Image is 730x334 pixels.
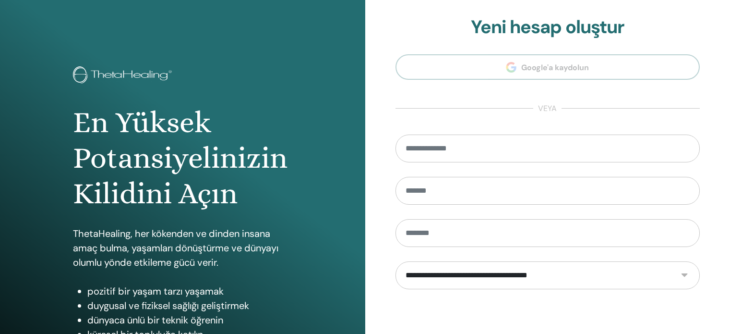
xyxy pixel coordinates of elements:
h2: Yeni hesap oluştur [395,16,700,38]
li: dünyaca ünlü bir teknik öğrenin [87,313,292,327]
p: ThetaHealing, her kökenden ve dinden insana amaç bulma, yaşamları dönüştürme ve dünyayı olumlu yö... [73,226,292,270]
h1: En Yüksek Potansiyelinizin Kilidini Açın [73,105,292,212]
span: veya [533,103,562,114]
li: duygusal ve fiziksel sağlığı geliştirmek [87,298,292,313]
li: pozitif bir yaşam tarzı yaşamak [87,284,292,298]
